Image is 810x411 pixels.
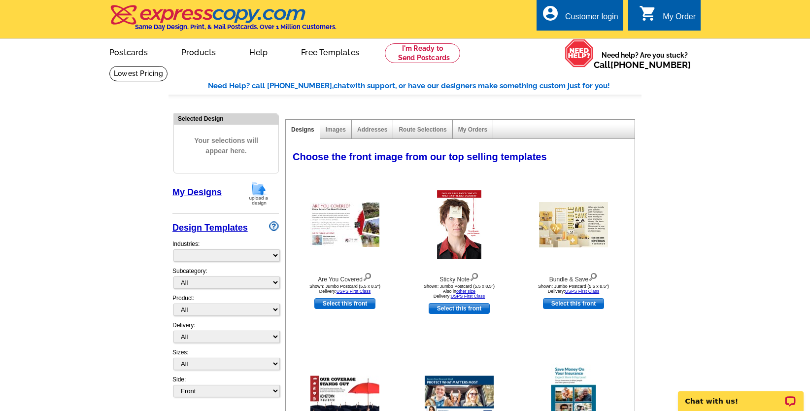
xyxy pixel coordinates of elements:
div: Selected Design [174,114,278,123]
a: Postcards [94,40,164,63]
img: view design details [470,271,479,281]
a: Help [234,40,283,63]
img: help [565,39,594,68]
a: Same Day Design, Print, & Mail Postcards. Over 1 Million Customers. [109,12,337,31]
i: account_circle [541,4,559,22]
i: shopping_cart [639,4,657,22]
a: use this design [314,298,375,309]
a: My Designs [172,187,222,197]
div: Are You Covered [291,271,399,284]
img: Bundle & Save [539,202,608,247]
a: [PHONE_NUMBER] [610,60,691,70]
div: Customer login [565,12,618,26]
a: use this design [429,303,490,314]
span: chat [334,81,349,90]
a: other size [456,289,475,294]
a: My Orders [458,126,487,133]
img: view design details [363,271,372,281]
span: Call [594,60,691,70]
a: Products [166,40,232,63]
div: Subcategory: [172,267,279,294]
a: Design Templates [172,223,248,233]
img: design-wizard-help-icon.png [269,221,279,231]
div: Side: [172,375,279,398]
a: account_circle Customer login [541,11,618,23]
div: Delivery: [172,321,279,348]
a: Route Selections [399,126,446,133]
iframe: LiveChat chat widget [672,380,810,411]
a: use this design [543,298,604,309]
a: USPS First Class [451,294,485,299]
div: Product: [172,294,279,321]
span: Also in [443,289,475,294]
a: Addresses [357,126,387,133]
div: Bundle & Save [519,271,628,284]
h4: Same Day Design, Print, & Mail Postcards. Over 1 Million Customers. [135,23,337,31]
div: My Order [663,12,696,26]
span: Your selections will appear here. [181,126,271,166]
a: shopping_cart My Order [639,11,696,23]
img: Are You Covered [310,203,379,247]
a: USPS First Class [565,289,600,294]
div: Need Help? call [PHONE_NUMBER], with support, or have our designers make something custom just fo... [208,80,641,92]
img: Sticky Note [437,190,481,259]
img: view design details [588,271,598,281]
a: USPS First Class [337,289,371,294]
div: Sticky Note [405,271,513,284]
div: Industries: [172,235,279,267]
img: upload-design [246,181,271,206]
span: Choose the front image from our top selling templates [293,151,547,162]
span: Need help? Are you stuck? [594,50,696,70]
a: Designs [291,126,314,133]
div: Shown: Jumbo Postcard (5.5 x 8.5") Delivery: [519,284,628,294]
div: Shown: Jumbo Postcard (5.5 x 8.5") Delivery: [291,284,399,294]
div: Sizes: [172,348,279,375]
a: Free Templates [285,40,375,63]
a: Images [326,126,346,133]
div: Shown: Jumbo Postcard (5.5 x 8.5") Delivery: [405,284,513,299]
